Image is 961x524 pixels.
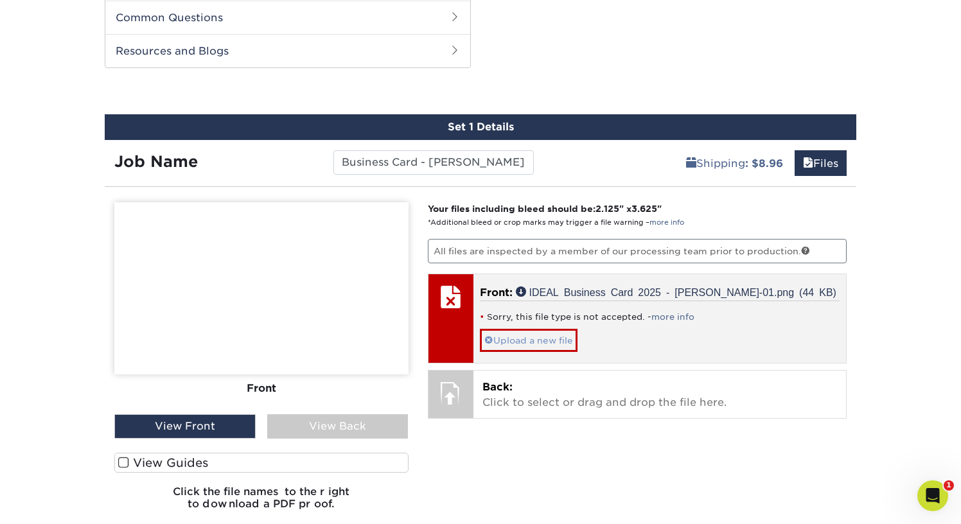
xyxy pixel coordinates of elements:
[105,34,470,67] h2: Resources and Blogs
[480,329,577,351] a: Upload a new file
[114,414,256,439] div: View Front
[803,157,813,170] span: files
[482,380,838,410] p: Click to select or drag and drop the file here.
[428,218,684,227] small: *Additional bleed or crop marks may trigger a file warning –
[333,150,533,175] input: Enter a job name
[114,485,409,520] h6: Click the file names to the right to download a PDF proof.
[428,239,847,263] p: All files are inspected by a member of our processing team prior to production.
[651,312,694,322] a: more info
[482,381,513,393] span: Back:
[267,414,409,439] div: View Back
[114,374,409,403] div: Front
[480,286,513,299] span: Front:
[114,152,198,171] strong: Job Name
[480,311,840,322] li: Sorry, this file type is not accepted. -
[649,218,684,227] a: more info
[745,157,783,170] b: : $8.96
[917,480,948,511] iframe: Intercom live chat
[678,150,791,176] a: Shipping: $8.96
[114,453,409,473] label: View Guides
[516,286,836,297] a: IDEAL Business Card 2025 - [PERSON_NAME]-01.png (44 KB)
[631,204,657,214] span: 3.625
[105,114,856,140] div: Set 1 Details
[686,157,696,170] span: shipping
[595,204,619,214] span: 2.125
[944,480,954,491] span: 1
[795,150,847,176] a: Files
[105,1,470,34] h2: Common Questions
[428,204,662,214] strong: Your files including bleed should be: " x "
